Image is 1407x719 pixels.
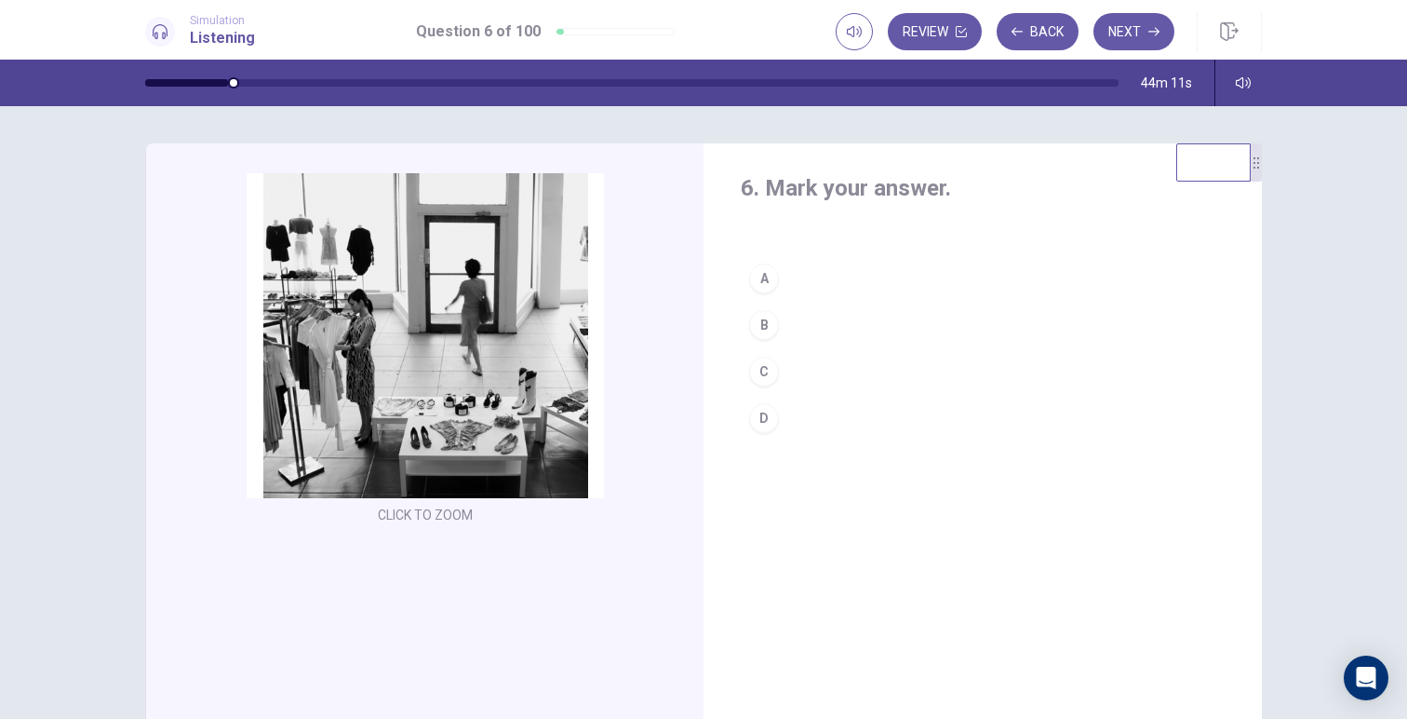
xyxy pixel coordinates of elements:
[741,255,1225,302] button: A
[749,310,779,340] div: B
[749,357,779,387] div: C
[1344,656,1388,700] div: Open Intercom Messenger
[741,302,1225,348] button: B
[741,395,1225,441] button: D
[1093,13,1174,50] button: Next
[416,20,541,43] h1: Question 6 of 100
[741,173,1225,203] h4: 6. Mark your answer.
[741,348,1225,395] button: C
[1141,75,1192,90] span: 44m 11s
[749,264,779,293] div: A
[997,13,1079,50] button: Back
[190,27,255,49] h1: Listening
[749,403,779,433] div: D
[888,13,982,50] button: Review
[190,14,255,27] span: Simulation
